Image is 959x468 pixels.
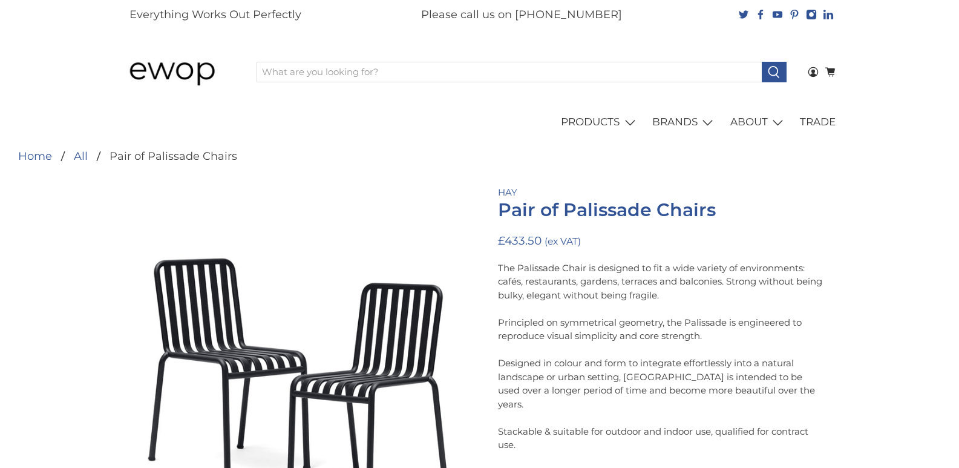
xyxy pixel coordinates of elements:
[117,105,843,139] nav: main navigation
[18,151,52,162] a: Home
[646,105,724,139] a: BRANDS
[545,236,581,247] small: (ex VAT)
[554,105,646,139] a: PRODUCTS
[723,105,793,139] a: ABOUT
[421,7,622,23] p: Please call us on [PHONE_NUMBER]
[88,151,237,162] li: Pair of Palissade Chairs
[793,105,843,139] a: TRADE
[498,200,825,220] h1: Pair of Palissade Chairs
[74,151,88,162] a: All
[18,151,237,162] nav: breadcrumbs
[498,234,542,248] span: £433.50
[257,62,762,82] input: What are you looking for?
[129,7,301,23] p: Everything Works Out Perfectly
[498,186,517,198] a: HAY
